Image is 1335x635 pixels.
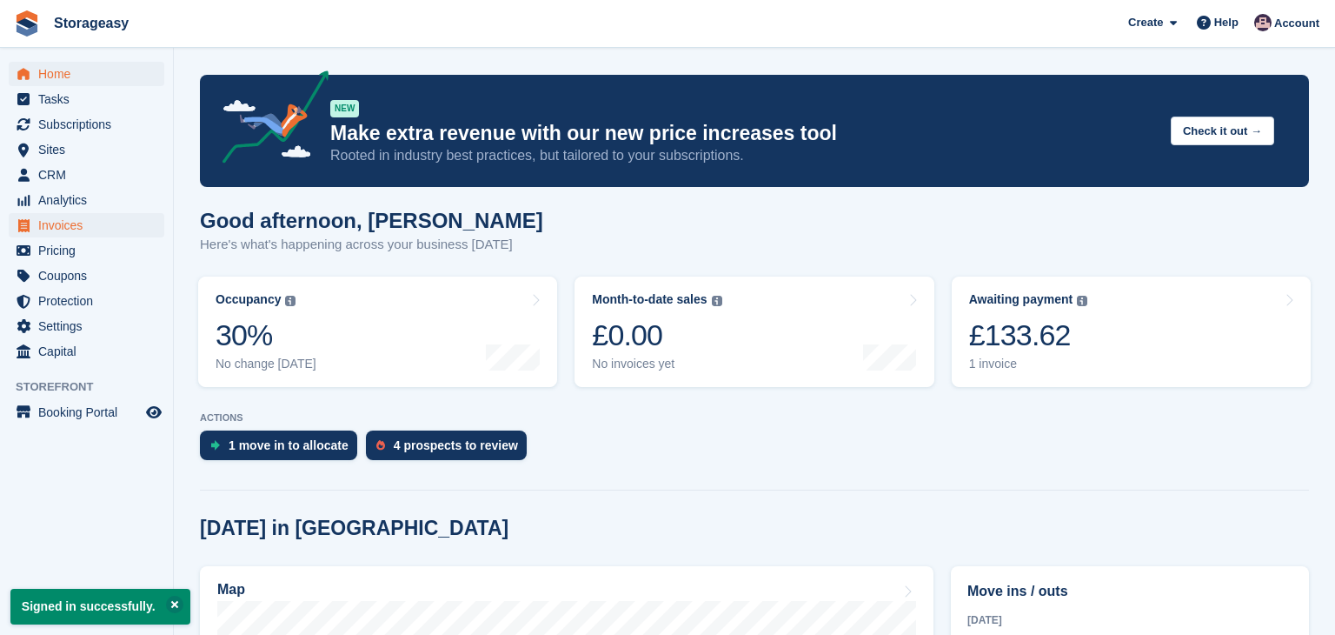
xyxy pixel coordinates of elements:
[38,264,143,288] span: Coupons
[229,438,349,452] div: 1 move in to allocate
[1254,14,1272,31] img: James Stewart
[208,70,329,170] img: price-adjustments-announcement-icon-8257ccfd72463d97f412b2fc003d46551f7dbcb40ab6d574587a9cd5c0d94...
[16,378,173,396] span: Storefront
[9,163,164,187] a: menu
[376,440,385,451] img: prospect-51fa495bee0391a8d652442698ab0144808aea92771e9ea1ae160a38d050c398.svg
[38,137,143,162] span: Sites
[38,289,143,313] span: Protection
[216,292,281,307] div: Occupancy
[217,582,245,598] h2: Map
[38,213,143,237] span: Invoices
[38,112,143,137] span: Subscriptions
[210,440,220,451] img: move_ins_to_allocate_icon-fdf77a2bb77ea45bf5b3d319d69a93e2d87916cf1d5bf7949dd705db3b84f3ca.svg
[38,314,143,338] span: Settings
[200,517,508,540] h2: [DATE] in [GEOGRAPHIC_DATA]
[969,292,1073,307] div: Awaiting payment
[9,87,164,111] a: menu
[1077,296,1087,306] img: icon-info-grey-7440780725fd019a000dd9b08b2336e03edf1995a4989e88bcd33f0948082b44.svg
[969,317,1088,353] div: £133.62
[198,277,557,387] a: Occupancy 30% No change [DATE]
[9,137,164,162] a: menu
[38,62,143,86] span: Home
[9,213,164,237] a: menu
[1171,117,1274,145] button: Check it out →
[216,357,316,371] div: No change [DATE]
[9,400,164,424] a: menu
[285,296,296,306] img: icon-info-grey-7440780725fd019a000dd9b08b2336e03edf1995a4989e88bcd33f0948082b44.svg
[9,62,164,86] a: menu
[9,112,164,137] a: menu
[1128,14,1163,31] span: Create
[967,612,1292,628] div: [DATE]
[394,438,518,452] div: 4 prospects to review
[592,292,707,307] div: Month-to-date sales
[38,400,143,424] span: Booking Portal
[967,581,1292,602] h2: Move ins / outs
[38,339,143,364] span: Capital
[9,264,164,288] a: menu
[969,357,1088,371] div: 1 invoice
[9,188,164,212] a: menu
[592,317,721,353] div: £0.00
[575,277,933,387] a: Month-to-date sales £0.00 No invoices yet
[952,277,1311,387] a: Awaiting payment £133.62 1 invoice
[330,121,1157,146] p: Make extra revenue with our new price increases tool
[143,402,164,423] a: Preview store
[200,209,543,232] h1: Good afternoon, [PERSON_NAME]
[9,238,164,263] a: menu
[38,87,143,111] span: Tasks
[14,10,40,37] img: stora-icon-8386f47178a22dfd0bd8f6a31ec36ba5ce8667c1dd55bd0f319d3a0aa187defe.svg
[38,163,143,187] span: CRM
[712,296,722,306] img: icon-info-grey-7440780725fd019a000dd9b08b2336e03edf1995a4989e88bcd33f0948082b44.svg
[47,9,136,37] a: Storageasy
[10,589,190,625] p: Signed in successfully.
[38,188,143,212] span: Analytics
[38,238,143,263] span: Pricing
[366,431,535,469] a: 4 prospects to review
[1274,15,1319,32] span: Account
[200,412,1309,424] p: ACTIONS
[330,100,359,117] div: NEW
[592,357,721,371] div: No invoices yet
[200,235,543,255] p: Here's what's happening across your business [DATE]
[9,314,164,338] a: menu
[330,146,1157,165] p: Rooted in industry best practices, but tailored to your subscriptions.
[9,339,164,364] a: menu
[216,317,316,353] div: 30%
[9,289,164,313] a: menu
[200,431,366,469] a: 1 move in to allocate
[1214,14,1239,31] span: Help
